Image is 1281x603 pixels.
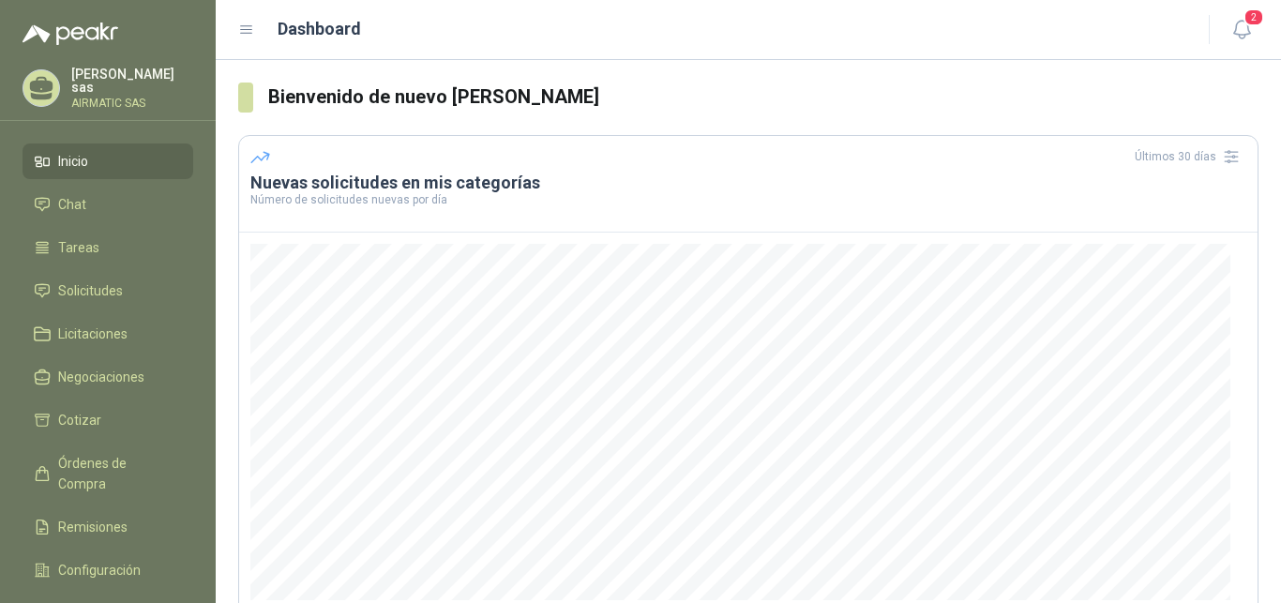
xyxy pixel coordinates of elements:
[58,280,123,301] span: Solicitudes
[23,552,193,588] a: Configuración
[23,316,193,352] a: Licitaciones
[58,367,144,387] span: Negociaciones
[23,230,193,265] a: Tareas
[58,151,88,172] span: Inicio
[1243,8,1264,26] span: 2
[23,23,118,45] img: Logo peakr
[58,324,128,344] span: Licitaciones
[278,16,361,42] h1: Dashboard
[250,172,1246,194] h3: Nuevas solicitudes en mis categorías
[23,509,193,545] a: Remisiones
[23,143,193,179] a: Inicio
[58,517,128,537] span: Remisiones
[58,560,141,580] span: Configuración
[1225,13,1258,47] button: 2
[58,410,101,430] span: Cotizar
[23,273,193,309] a: Solicitudes
[1135,142,1246,172] div: Últimos 30 días
[58,453,175,494] span: Órdenes de Compra
[58,237,99,258] span: Tareas
[268,83,1258,112] h3: Bienvenido de nuevo [PERSON_NAME]
[23,359,193,395] a: Negociaciones
[23,187,193,222] a: Chat
[71,68,193,94] p: [PERSON_NAME] sas
[58,194,86,215] span: Chat
[23,402,193,438] a: Cotizar
[23,445,193,502] a: Órdenes de Compra
[71,98,193,109] p: AIRMATIC SAS
[250,194,1246,205] p: Número de solicitudes nuevas por día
